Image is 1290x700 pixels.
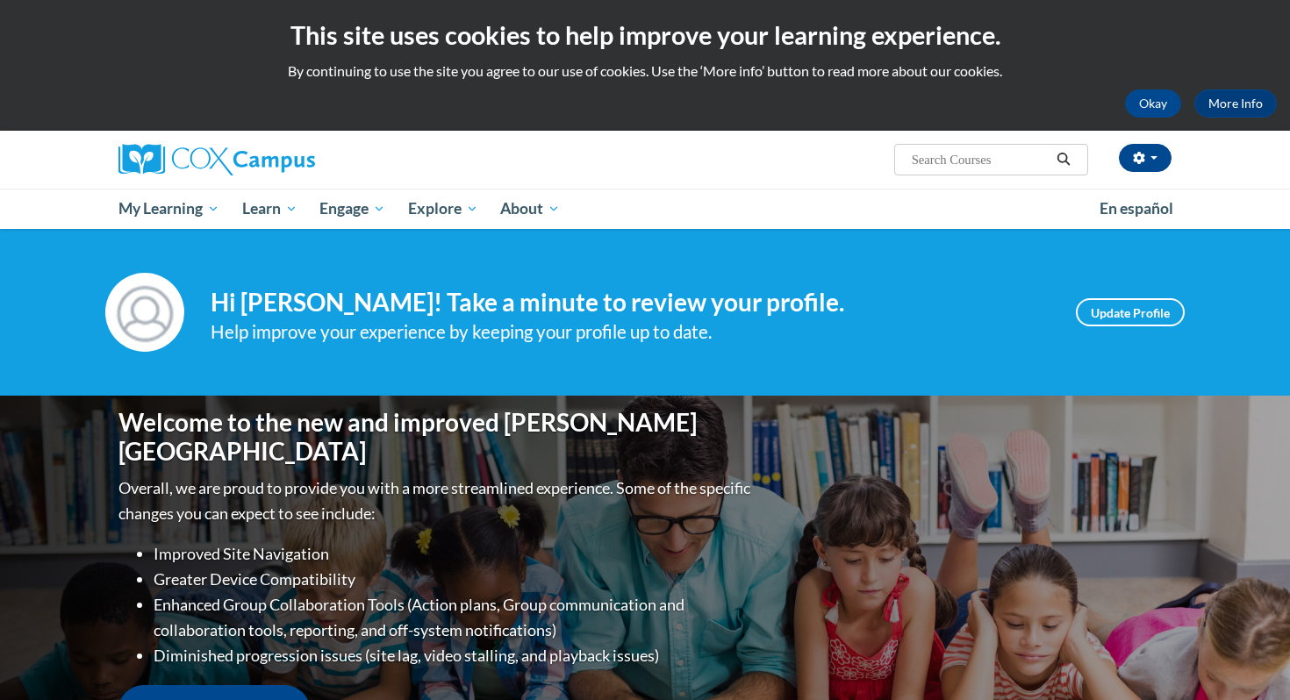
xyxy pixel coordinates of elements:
span: My Learning [118,198,219,219]
a: Explore [397,189,490,229]
li: Greater Device Compatibility [154,567,755,592]
iframe: Close message [1092,588,1127,623]
img: Profile Image [105,273,184,352]
p: Overall, we are proud to provide you with a more streamlined experience. Some of the specific cha... [118,475,755,526]
h1: Welcome to the new and improved [PERSON_NAME][GEOGRAPHIC_DATA] [118,408,755,467]
a: En español [1088,190,1185,227]
li: Improved Site Navigation [154,541,755,567]
a: Update Profile [1076,298,1185,326]
span: Explore [408,198,478,219]
button: Okay [1125,89,1181,118]
button: Account Settings [1119,144,1172,172]
button: Search [1050,149,1077,170]
li: Diminished progression issues (site lag, video stalling, and playback issues) [154,643,755,668]
span: Learn [242,198,297,219]
a: Learn [231,189,309,229]
iframe: Button to launch messaging window [1220,630,1276,686]
h2: This site uses cookies to help improve your learning experience. [13,18,1277,53]
input: Search Courses [910,149,1050,170]
div: Help improve your experience by keeping your profile up to date. [211,318,1050,346]
a: Cox Campus [118,144,452,175]
a: About [490,189,572,229]
span: Engage [319,198,385,219]
li: Enhanced Group Collaboration Tools (Action plans, Group communication and collaboration tools, re... [154,592,755,643]
p: By continuing to use the site you agree to our use of cookies. Use the ‘More info’ button to read... [13,61,1277,81]
span: About [500,198,560,219]
a: My Learning [107,189,231,229]
a: More Info [1194,89,1277,118]
a: Engage [308,189,397,229]
span: En español [1100,199,1173,218]
h4: Hi [PERSON_NAME]! Take a minute to review your profile. [211,288,1050,318]
div: Main menu [92,189,1198,229]
img: Cox Campus [118,144,315,175]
